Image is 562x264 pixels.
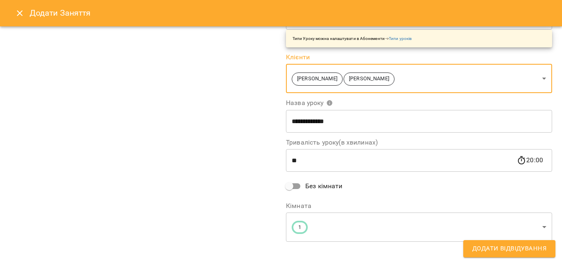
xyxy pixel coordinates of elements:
p: Типи Уроку можна налаштувати в Абонементи -> [293,35,412,42]
div: [PERSON_NAME][PERSON_NAME] [286,64,552,93]
button: Close [10,3,30,23]
h6: Додати Заняття [30,7,552,19]
a: Типи уроків [389,36,412,41]
label: Тривалість уроку(в хвилинах) [286,139,552,146]
span: 1 [293,224,306,231]
span: Додати Відвідування [472,243,546,254]
span: Назва уроку [286,100,333,106]
span: [PERSON_NAME] [344,75,394,83]
span: Без кімнати [305,181,343,191]
label: Клієнти [286,54,552,61]
span: [PERSON_NAME] [292,75,342,83]
button: Додати Відвідування [463,240,555,257]
div: 1 [286,213,552,242]
label: Кімната [286,203,552,209]
svg: Вкажіть назву уроку або виберіть клієнтів [326,100,333,106]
